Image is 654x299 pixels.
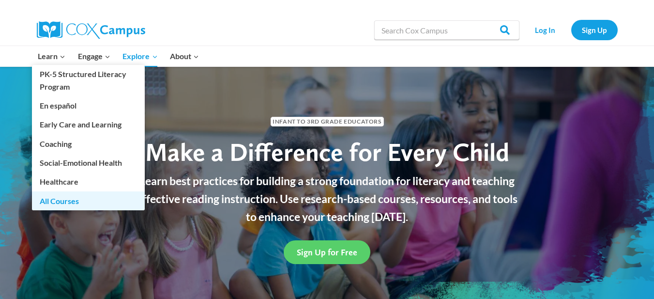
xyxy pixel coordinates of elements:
[297,247,357,257] span: Sign Up for Free
[32,46,205,66] nav: Primary Navigation
[32,134,145,153] a: Coaching
[32,173,145,191] a: Healthcare
[164,46,205,66] button: Child menu of About
[145,137,509,167] span: Make a Difference for Every Child
[32,46,72,66] button: Child menu of Learn
[37,21,145,39] img: Cox Campus
[117,46,164,66] button: Child menu of Explore
[524,20,566,40] a: Log In
[32,115,145,134] a: Early Care and Learning
[72,46,117,66] button: Child menu of Engage
[32,154,145,172] a: Social-Emotional Health
[524,20,618,40] nav: Secondary Navigation
[32,191,145,210] a: All Courses
[374,20,519,40] input: Search Cox Campus
[571,20,618,40] a: Sign Up
[32,65,145,96] a: PK-5 Structured Literacy Program
[284,240,370,264] a: Sign Up for Free
[131,172,523,225] p: Learn best practices for building a strong foundation for literacy and teaching effective reading...
[271,117,384,126] span: Infant to 3rd Grade Educators
[32,96,145,115] a: En español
